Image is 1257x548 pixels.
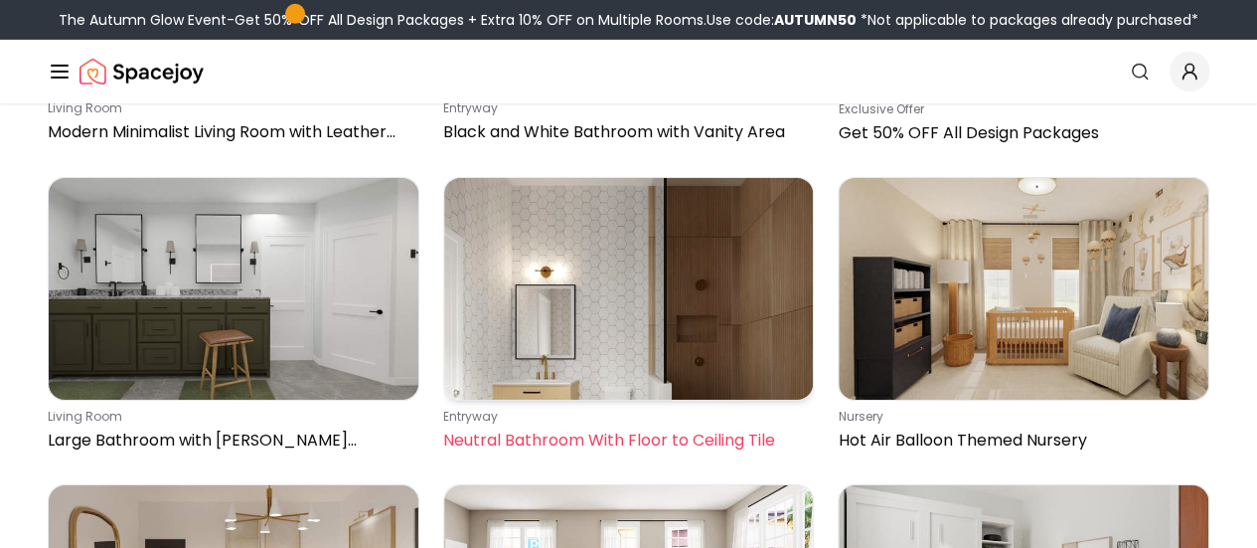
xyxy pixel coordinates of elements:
p: nursery [838,409,1201,425]
p: entryway [443,409,807,425]
p: Modern Minimalist Living Room with Leather Sofa [48,120,411,144]
a: Spacejoy [79,52,204,91]
p: Get 50% OFF All Design Packages [838,121,1201,145]
span: *Not applicable to packages already purchased* [857,10,1198,30]
nav: Global [48,40,1209,103]
p: Neutral Bathroom With Floor to Ceiling Tile [443,429,807,453]
p: Black and White Bathroom with Vanity Area [443,120,807,144]
img: Hot Air Balloon Themed Nursery [839,178,1208,400]
a: Hot Air Balloon Themed NurserynurseryHot Air Balloon Themed Nursery [838,177,1209,460]
p: Exclusive Offer [838,101,1201,117]
p: living room [48,409,411,425]
img: Large Bathroom with Olive Green Accents [49,178,418,400]
p: entryway [443,100,807,116]
a: Large Bathroom with Olive Green Accentsliving roomLarge Bathroom with [PERSON_NAME] Accents [48,177,419,460]
div: The Autumn Glow Event-Get 50% OFF All Design Packages + Extra 10% OFF on Multiple Rooms. [59,10,1198,30]
p: Large Bathroom with [PERSON_NAME] Accents [48,429,411,453]
a: Neutral Bathroom With Floor to Ceiling TileentrywayNeutral Bathroom With Floor to Ceiling Tile [443,177,815,460]
b: AUTUMN50 [774,10,857,30]
p: Hot Air Balloon Themed Nursery [838,429,1201,453]
p: living room [48,100,411,116]
img: Neutral Bathroom With Floor to Ceiling Tile [444,178,814,400]
span: Use code: [707,10,857,30]
img: Spacejoy Logo [79,52,204,91]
